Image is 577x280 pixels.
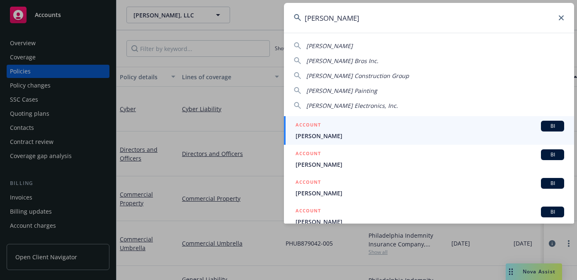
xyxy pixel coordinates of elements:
h5: ACCOUNT [296,207,321,217]
a: ACCOUNTBI[PERSON_NAME] [284,202,574,231]
a: ACCOUNTBI[PERSON_NAME] [284,173,574,202]
span: [PERSON_NAME] Bros Inc. [306,57,378,65]
span: BI [544,122,561,130]
h5: ACCOUNT [296,149,321,159]
span: [PERSON_NAME] [296,160,564,169]
span: [PERSON_NAME] [296,131,564,140]
a: ACCOUNTBI[PERSON_NAME] [284,116,574,145]
span: [PERSON_NAME] [306,42,353,50]
span: BI [544,151,561,158]
span: [PERSON_NAME] Electronics, Inc. [306,102,398,110]
input: Search... [284,3,574,33]
span: [PERSON_NAME] Construction Group [306,72,409,80]
h5: ACCOUNT [296,121,321,131]
span: BI [544,180,561,187]
span: [PERSON_NAME] [296,217,564,226]
span: [PERSON_NAME] Painting [306,87,377,95]
span: BI [544,208,561,216]
span: [PERSON_NAME] [296,189,564,197]
h5: ACCOUNT [296,178,321,188]
a: ACCOUNTBI[PERSON_NAME] [284,145,574,173]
